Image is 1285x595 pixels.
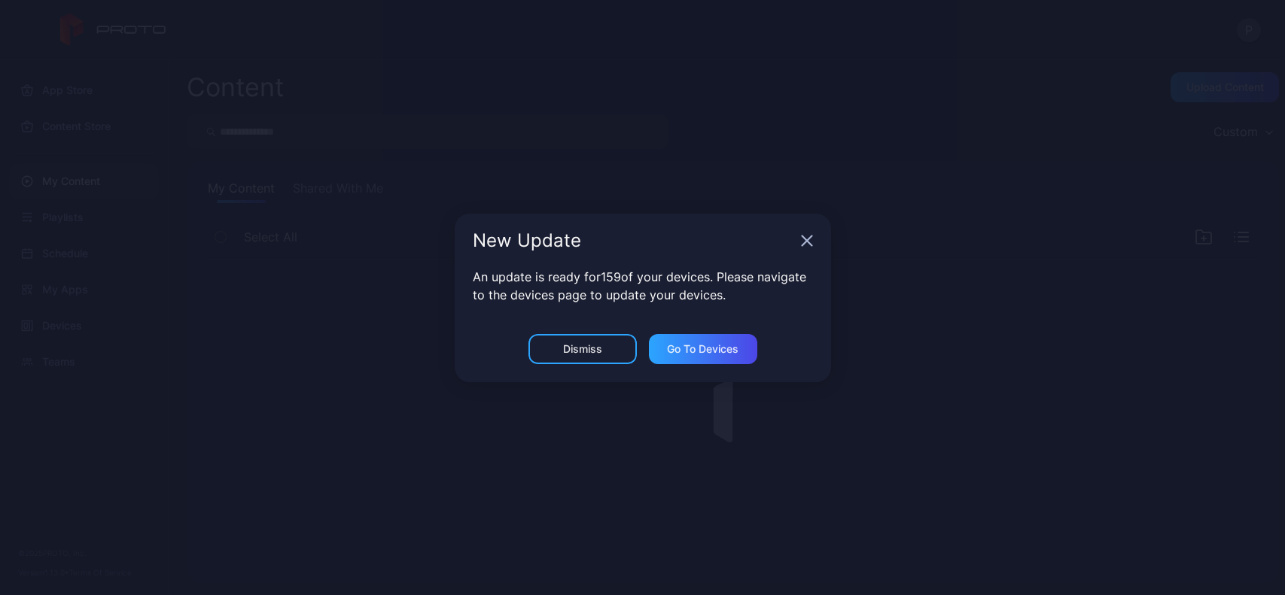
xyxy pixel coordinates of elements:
button: Dismiss [528,334,637,364]
div: Dismiss [563,343,602,355]
button: Go to devices [649,334,757,364]
p: An update is ready for 159 of your devices. Please navigate to the devices page to update your de... [473,268,813,304]
div: Go to devices [667,343,738,355]
div: New Update [473,232,795,250]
